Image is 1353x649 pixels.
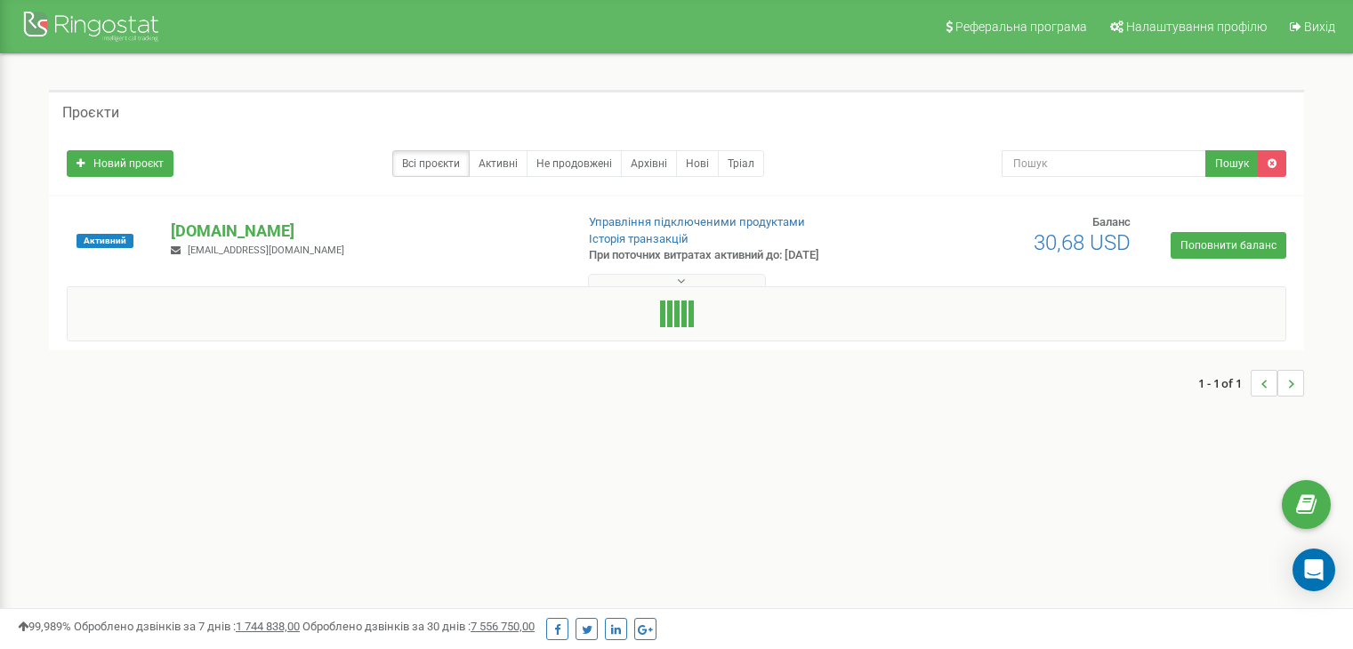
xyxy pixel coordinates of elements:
[236,620,300,633] u: 1 744 838,00
[74,620,300,633] span: Оброблено дзвінків за 7 днів :
[77,234,133,248] span: Активний
[18,620,71,633] span: 99,989%
[1198,370,1251,397] span: 1 - 1 of 1
[171,220,560,243] p: [DOMAIN_NAME]
[621,150,677,177] a: Архівні
[1171,232,1286,259] a: Поповнити баланс
[718,150,764,177] a: Тріал
[1002,150,1206,177] input: Пошук
[1034,230,1131,255] span: 30,68 USD
[589,215,805,228] a: Управління підключеними продуктами
[471,620,535,633] u: 7 556 750,00
[1293,549,1335,591] div: Open Intercom Messenger
[392,150,470,177] a: Всі проєкти
[1092,215,1131,228] span: Баланс
[955,20,1087,34] span: Реферальна програма
[67,150,173,177] a: Новий проєкт
[469,150,528,177] a: Активні
[676,150,719,177] a: Нові
[62,105,119,121] h5: Проєкти
[1126,20,1267,34] span: Налаштування профілю
[1198,352,1304,414] nav: ...
[1304,20,1335,34] span: Вихід
[302,620,535,633] span: Оброблено дзвінків за 30 днів :
[589,232,689,245] a: Історія транзакцій
[589,247,874,264] p: При поточних витратах активний до: [DATE]
[527,150,622,177] a: Не продовжені
[1205,150,1259,177] button: Пошук
[188,244,344,256] span: [EMAIL_ADDRESS][DOMAIN_NAME]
